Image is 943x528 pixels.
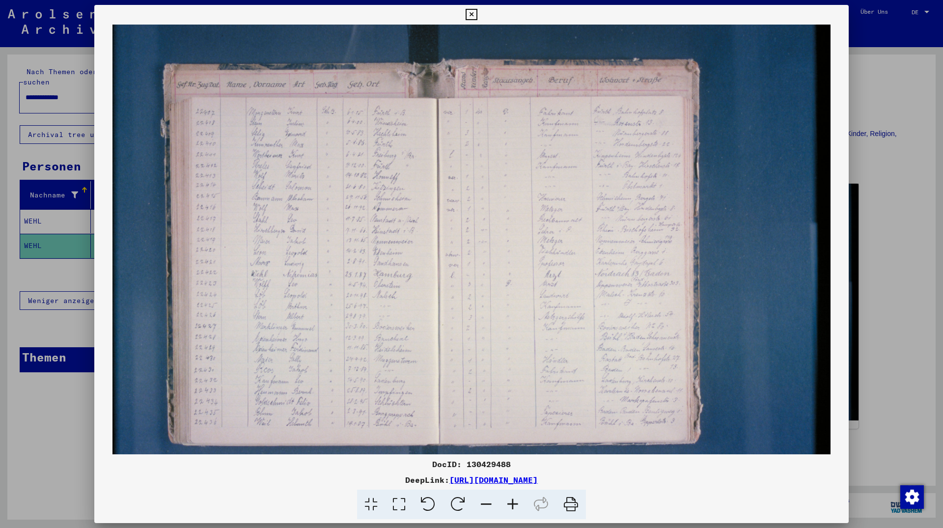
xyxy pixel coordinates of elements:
[94,458,849,470] div: DocID: 130429488
[94,474,849,486] div: DeepLink:
[900,485,923,508] div: Zustimmung ändern
[449,475,538,485] a: [URL][DOMAIN_NAME]
[112,25,831,503] img: 001.jpg
[900,485,924,509] img: Zustimmung ändern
